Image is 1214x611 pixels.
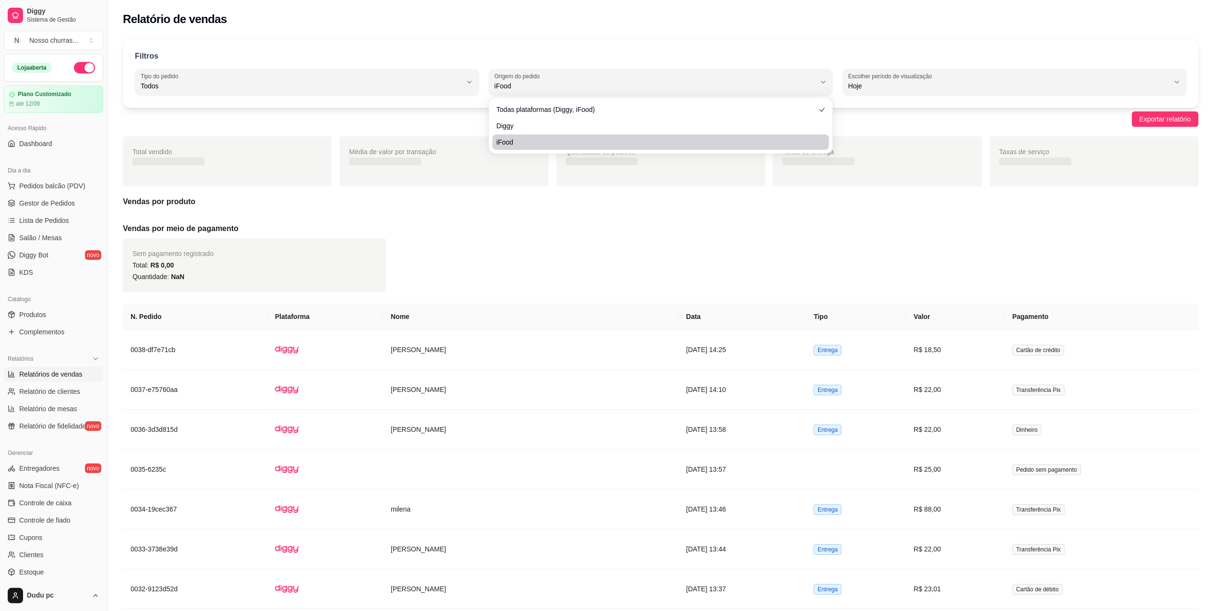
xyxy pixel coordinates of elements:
[999,148,1049,156] span: Taxas de serviço
[27,16,99,24] span: Sistema de Gestão
[906,304,1005,330] th: Valor
[814,584,841,595] span: Entrega
[19,198,75,208] span: Gestor de Pedidos
[132,250,214,257] span: Sem pagamento registrado
[123,529,267,569] td: 0033-3738e39d
[496,105,816,114] span: Todas plataformas (Diggy, iFood)
[383,569,678,609] td: [PERSON_NAME]
[123,410,267,450] td: 0036-3d3d815d
[27,591,88,600] span: Dudu pc
[19,181,85,191] span: Pedidos balcão (PDV)
[678,330,806,370] td: [DATE] 14:25
[12,62,52,73] div: Loja aberta
[19,567,44,577] span: Estoque
[383,410,678,450] td: [PERSON_NAME]
[275,417,299,441] img: diggy
[678,410,806,450] td: [DATE] 13:58
[906,569,1005,609] td: R$ 23,01
[19,233,62,243] span: Salão / Mesas
[19,310,46,319] span: Produtos
[814,385,841,395] span: Entrega
[123,569,267,609] td: 0032-9123d52d
[906,370,1005,410] td: R$ 22,00
[19,533,42,542] span: Cupons
[29,36,78,45] div: Nosso churras ...
[1012,345,1064,355] span: Cartão de crédito
[19,369,83,379] span: Relatórios de vendas
[123,450,267,489] td: 0035-6235c
[18,91,71,98] article: Plano Customizado
[814,425,841,435] span: Entrega
[123,196,1199,208] h5: Vendas por produto
[1012,425,1042,435] span: Dinheiro
[27,7,99,16] span: Diggy
[16,100,40,108] article: até 12/09
[383,370,678,410] td: [PERSON_NAME]
[678,304,806,330] th: Data
[275,537,299,561] img: diggy
[906,410,1005,450] td: R$ 22,00
[150,261,174,269] span: R$ 0,00
[4,31,103,50] button: Select a team
[1012,584,1063,595] span: Cartão de débito
[132,261,174,269] span: Total:
[806,304,906,330] th: Tipo
[74,62,95,73] button: Alterar Status
[123,330,267,370] td: 0038-df7e71cb
[678,450,806,489] td: [DATE] 13:57
[1012,464,1081,475] span: Pedido sem pagamento
[275,338,299,362] img: diggy
[1140,114,1191,124] span: Exportar relatório
[19,139,52,148] span: Dashboard
[275,378,299,402] img: diggy
[123,489,267,529] td: 0034-19cec367
[19,421,86,431] span: Relatório de fidelidade
[123,304,267,330] th: N. Pedido
[496,121,816,131] span: Diggy
[12,36,22,45] span: N
[906,489,1005,529] td: R$ 88,00
[267,304,383,330] th: Plataforma
[19,268,33,277] span: KDS
[349,148,436,156] span: Média de valor por transação
[19,498,72,508] span: Controle de caixa
[19,550,44,560] span: Clientes
[132,273,184,281] span: Quantidade:
[123,370,267,410] td: 0037-e75760aa
[383,489,678,529] td: milena
[275,457,299,481] img: diggy
[4,121,103,136] div: Acesso Rápido
[814,345,841,355] span: Entrega
[848,81,1169,91] span: Hoje
[1012,385,1065,395] span: Transferência Pix
[19,515,71,525] span: Controle de fiado
[496,137,816,147] span: iFood
[678,529,806,569] td: [DATE] 13:44
[383,529,678,569] td: [PERSON_NAME]
[814,544,841,555] span: Entrega
[19,216,69,225] span: Lista de Pedidos
[135,50,158,62] p: Filtros
[678,370,806,410] td: [DATE] 14:10
[848,72,935,80] label: Escolher período de visualização
[171,273,184,281] span: NaN
[141,81,462,91] span: Todos
[4,163,103,178] div: Dia a dia
[383,304,678,330] th: Nome
[19,481,79,490] span: Nota Fiscal (NFC-e)
[275,497,299,521] img: diggy
[19,327,64,337] span: Complementos
[4,292,103,307] div: Catálogo
[123,12,227,27] h2: Relatório de vendas
[275,577,299,601] img: diggy
[782,148,834,156] span: Taxas de entrega
[678,489,806,529] td: [DATE] 13:46
[678,569,806,609] td: [DATE] 13:37
[494,81,816,91] span: iFood
[141,72,181,80] label: Tipo do pedido
[123,223,1199,234] h5: Vendas por meio de pagamento
[19,464,60,473] span: Entregadores
[19,250,48,260] span: Diggy Bot
[19,387,80,396] span: Relatório de clientes
[1012,504,1065,515] span: Transferência Pix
